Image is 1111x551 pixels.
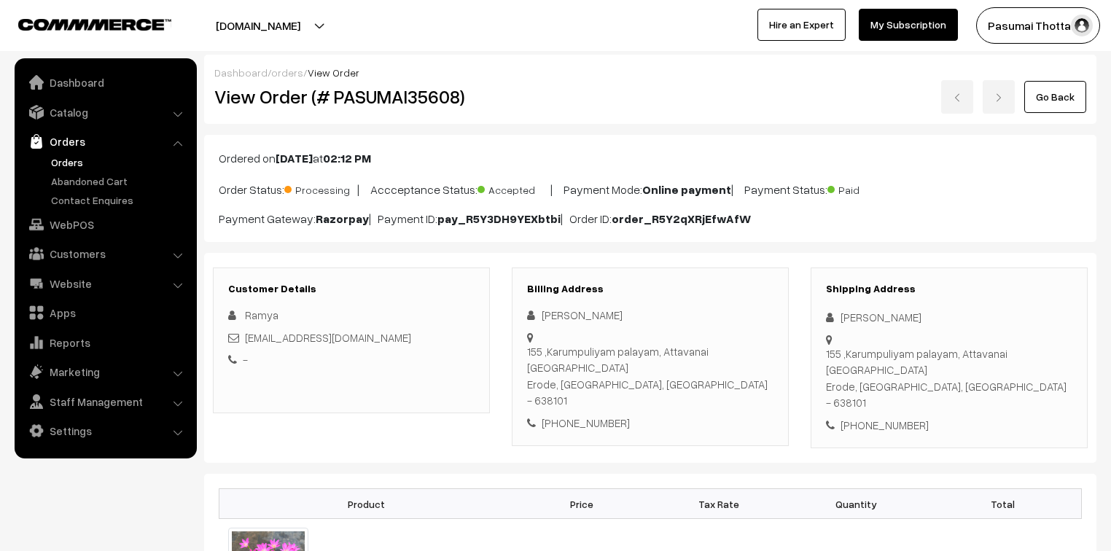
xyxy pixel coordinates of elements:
b: 02:12 PM [323,151,371,165]
b: [DATE] [276,151,313,165]
th: Product [219,489,513,519]
a: Staff Management [18,388,192,415]
th: Total [924,489,1081,519]
div: [PHONE_NUMBER] [527,415,773,431]
a: Website [18,270,192,297]
div: [PERSON_NAME] [826,309,1072,326]
h3: Customer Details [228,283,475,295]
div: 155 ,Karumpuliyam palayam, Attavanai [GEOGRAPHIC_DATA] Erode, [GEOGRAPHIC_DATA], [GEOGRAPHIC_DATA... [527,343,773,409]
a: My Subscription [859,9,958,41]
th: Price [513,489,650,519]
a: Contact Enquires [47,192,192,208]
b: Online payment [642,182,731,197]
th: Tax Rate [650,489,787,519]
a: Reports [18,329,192,356]
b: Razorpay [316,211,369,226]
img: COMMMERCE [18,19,171,30]
h3: Billing Address [527,283,773,295]
a: Dashboard [214,66,268,79]
h3: Shipping Address [826,283,1072,295]
a: Orders [47,155,192,170]
a: Go Back [1024,81,1086,113]
span: Ramya [245,308,278,321]
p: Payment Gateway: | Payment ID: | Order ID: [219,210,1082,227]
a: Dashboard [18,69,192,95]
a: Abandoned Cart [47,173,192,189]
div: [PHONE_NUMBER] [826,417,1072,434]
a: orders [271,66,303,79]
a: Hire an Expert [757,9,846,41]
button: [DOMAIN_NAME] [165,7,351,44]
span: Accepted [477,179,550,198]
span: Processing [284,179,357,198]
b: pay_R5Y3DH9YEXbtbi [437,211,561,226]
a: Customers [18,241,192,267]
div: / / [214,65,1086,80]
span: View Order [308,66,359,79]
a: WebPOS [18,211,192,238]
th: Quantity [787,489,924,519]
span: Paid [827,179,900,198]
p: Ordered on at [219,149,1082,167]
b: order_R5Y2qXRjEfwAfW [612,211,751,226]
button: Pasumai Thotta… [976,7,1100,44]
p: Order Status: | Accceptance Status: | Payment Mode: | Payment Status: [219,179,1082,198]
a: Apps [18,300,192,326]
a: Catalog [18,99,192,125]
a: COMMMERCE [18,15,146,32]
div: 155 ,Karumpuliyam palayam, Attavanai [GEOGRAPHIC_DATA] Erode, [GEOGRAPHIC_DATA], [GEOGRAPHIC_DATA... [826,345,1072,411]
h2: View Order (# PASUMAI35608) [214,85,491,108]
a: [EMAIL_ADDRESS][DOMAIN_NAME] [245,331,411,344]
div: [PERSON_NAME] [527,307,773,324]
a: Orders [18,128,192,155]
div: - [228,351,475,368]
img: user [1071,15,1093,36]
a: Marketing [18,359,192,385]
a: Settings [18,418,192,444]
